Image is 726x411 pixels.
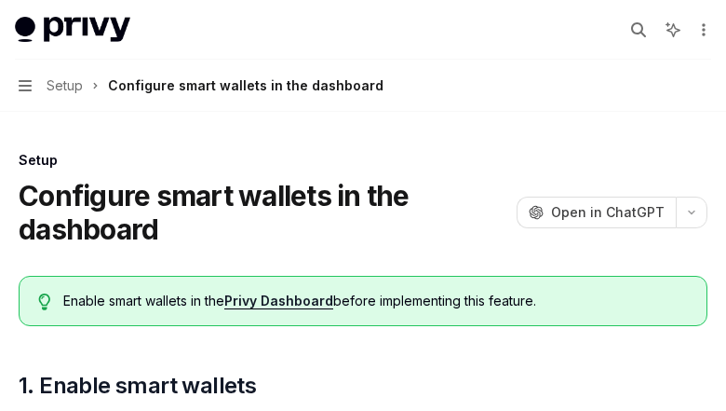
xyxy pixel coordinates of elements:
[38,294,51,310] svg: Tip
[692,17,711,43] button: More actions
[108,75,383,97] div: Configure smart wallets in the dashboard
[19,179,509,246] h1: Configure smart wallets in the dashboard
[224,293,333,309] a: Privy Dashboard
[15,17,130,43] img: light logo
[551,203,665,222] span: Open in ChatGPT
[517,197,676,228] button: Open in ChatGPT
[19,151,707,170] div: Setup
[63,292,688,310] span: Enable smart wallets in the before implementing this feature.
[19,371,256,401] span: 1. Enable smart wallets
[47,75,83,97] span: Setup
